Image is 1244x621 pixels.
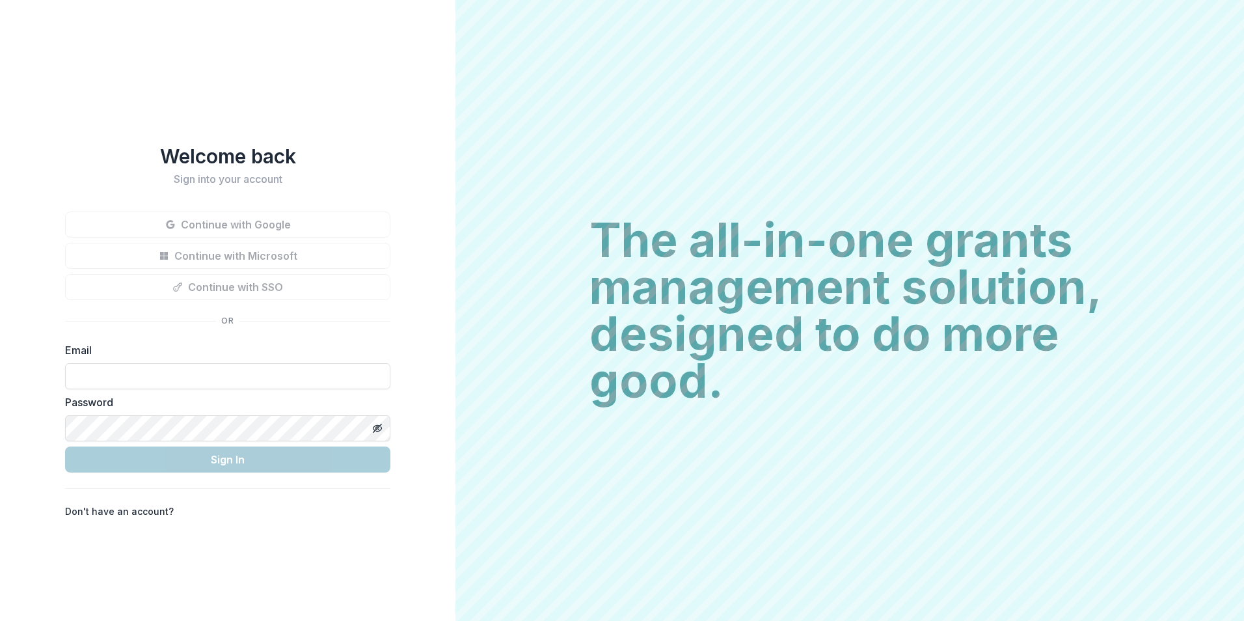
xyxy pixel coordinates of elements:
h1: Welcome back [65,145,390,168]
button: Continue with Microsoft [65,243,390,269]
label: Email [65,342,383,358]
label: Password [65,394,383,410]
h2: Sign into your account [65,173,390,186]
button: Toggle password visibility [367,418,388,439]
button: Continue with Google [65,212,390,238]
button: Sign In [65,447,390,473]
button: Continue with SSO [65,274,390,300]
p: Don't have an account? [65,504,174,518]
